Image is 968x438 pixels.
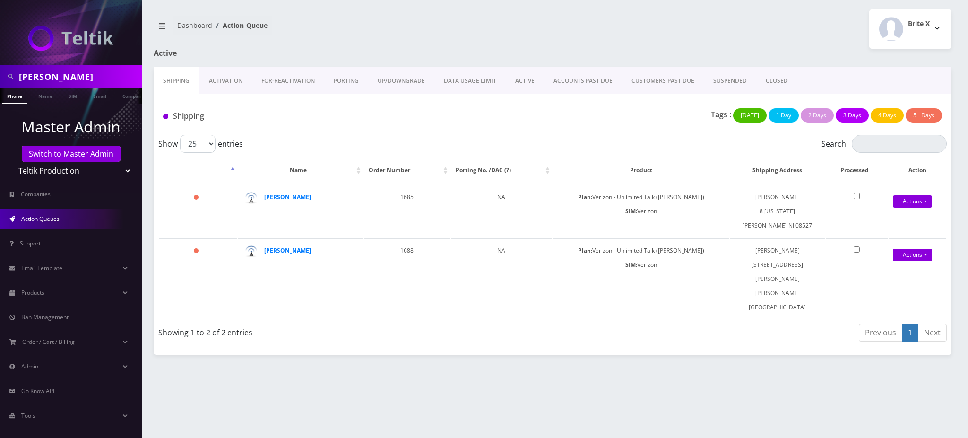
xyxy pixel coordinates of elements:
[118,88,149,103] a: Company
[28,26,113,51] img: Teltik Production
[730,185,825,237] td: [PERSON_NAME] 8 [US_STATE] [PERSON_NAME] NJ 08527
[252,67,324,95] a: FOR-REActivation
[622,67,704,95] a: CUSTOMERS PAST DUE
[625,207,637,215] b: SIM:
[21,313,69,321] span: Ban Management
[836,108,869,123] button: 3 Days
[451,238,553,319] td: NA
[544,67,622,95] a: ACCOUNTS PAST DUE
[88,88,111,103] a: Email
[908,20,930,28] h2: Brite X
[158,323,545,338] div: Showing 1 to 2 of 2 entries
[154,16,545,43] nav: breadcrumb
[553,185,729,237] td: Verizon - Unlimited Talk ([PERSON_NAME]) Verizon
[34,88,57,103] a: Name
[906,108,942,123] button: 5+ Days
[368,67,434,95] a: UP/DOWNGRADE
[918,324,947,342] a: Next
[852,135,947,153] input: Search:
[212,20,268,30] li: Action-Queue
[19,68,139,86] input: Search in Company
[177,21,212,30] a: Dashboard
[871,108,904,123] button: 4 Days
[21,289,44,297] span: Products
[859,324,902,342] a: Previous
[893,249,932,261] a: Actions
[64,88,82,103] a: SIM
[451,157,553,184] th: Porting No. /DAC (?): activate to sort column ascending
[364,157,450,184] th: Order Number: activate to sort column ascending
[821,135,947,153] label: Search:
[21,412,35,420] span: Tools
[434,67,506,95] a: DATA USAGE LIMIT
[163,112,413,121] h1: Shipping
[364,238,450,319] td: 1688
[711,109,731,120] p: Tags :
[22,338,75,346] span: Order / Cart / Billing
[756,67,797,95] a: CLOSED
[199,67,252,95] a: Activation
[801,108,834,123] button: 2 Days
[21,362,38,370] span: Admin
[158,135,243,153] label: Show entries
[264,246,311,254] a: [PERSON_NAME]
[733,108,767,123] button: [DATE]
[578,246,592,254] b: Plan:
[730,157,825,184] th: Shipping Address
[869,9,951,49] button: Brite X
[154,67,199,95] a: Shipping
[893,195,932,208] a: Actions
[324,67,368,95] a: PORTING
[704,67,756,95] a: SUSPENDED
[21,215,60,223] span: Action Queues
[20,239,41,247] span: Support
[238,157,363,184] th: Name: activate to sort column ascending
[154,49,410,58] h1: Active
[22,146,121,162] a: Switch to Master Admin
[730,238,825,319] td: [PERSON_NAME] [STREET_ADDRESS][PERSON_NAME][PERSON_NAME] [GEOGRAPHIC_DATA]
[21,387,54,395] span: Go Know API
[180,135,216,153] select: Showentries
[889,157,946,184] th: Action
[826,157,888,184] th: Processed: activate to sort column ascending
[364,185,450,237] td: 1685
[264,193,311,201] a: [PERSON_NAME]
[2,88,27,104] a: Phone
[451,185,553,237] td: NA
[769,108,799,123] button: 1 Day
[625,261,637,269] b: SIM:
[578,193,592,201] b: Plan:
[553,238,729,319] td: Verizon - Unlimited Talk ([PERSON_NAME]) Verizon
[553,157,729,184] th: Product
[159,157,237,184] th: : activate to sort column descending
[902,324,918,342] a: 1
[506,67,544,95] a: ACTIVE
[163,114,168,119] img: Shipping
[21,264,62,272] span: Email Template
[21,190,51,198] span: Companies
